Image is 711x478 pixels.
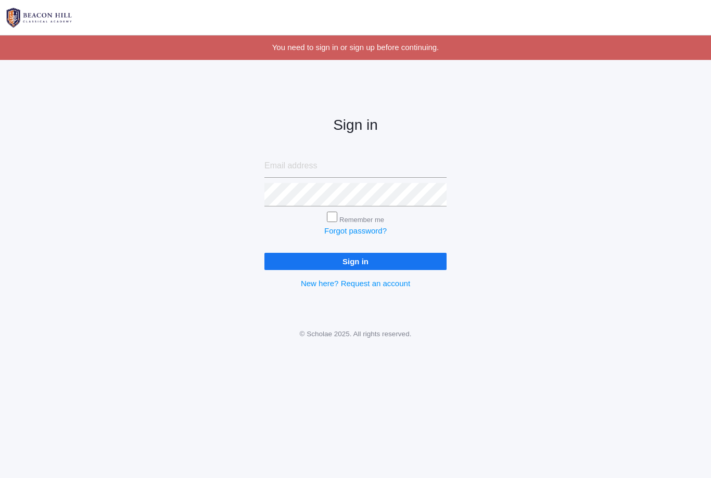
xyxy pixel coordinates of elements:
[339,216,384,224] label: Remember me
[301,279,410,288] a: New here? Request an account
[324,226,387,235] a: Forgot password?
[264,154,447,178] input: Email address
[264,253,447,270] input: Sign in
[264,117,447,133] h2: Sign in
